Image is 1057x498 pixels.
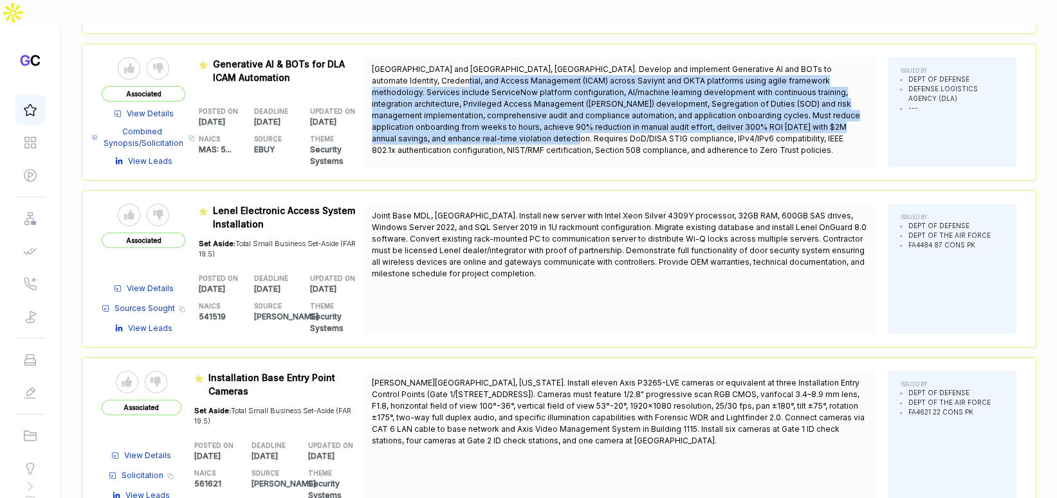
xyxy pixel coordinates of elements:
[254,274,290,283] h5: DEADLINE
[199,239,356,259] span: Total Small Business Set-Aside (FAR 19.5)
[127,283,174,294] span: View Details
[194,406,231,415] span: Set Aside:
[310,134,345,144] h5: THEME
[908,388,991,398] li: DEPT OF DEFENSE
[308,441,345,450] h5: UPDATED ON
[908,398,991,407] li: DEPT OF THE AIR FORCE
[102,233,185,248] span: Associated
[213,58,345,83] span: Generative AI & BOTs for DLA ICAM Automation
[252,478,309,490] p: [PERSON_NAME]
[908,84,1004,103] li: DEFENSE LOGISTICS AGENCY (DLA)
[372,211,867,278] span: Joint Base MDL, [GEOGRAPHIC_DATA]. Install new server with Intel Xeon Silver 4309Y processor, 32G...
[199,283,255,295] p: [DATE]
[199,134,234,144] h5: NAICS
[310,301,345,311] h5: THEME
[122,470,163,481] span: Solicitation
[252,450,309,462] p: [DATE]
[254,107,290,116] h5: DEADLINE
[194,478,252,490] p: 561621
[908,221,991,231] li: DEPT OF DEFENSE
[102,303,175,314] a: Sources Sought
[908,231,991,240] li: DEPT OF THE AIR FORCE
[308,468,345,478] h5: THEME
[310,107,345,116] h5: UPDATED ON
[254,311,310,323] p: [PERSON_NAME]
[128,323,172,334] span: View Leads
[194,468,231,478] h5: NAICS
[901,380,991,388] h5: ISSUED BY
[254,283,310,295] p: [DATE]
[92,126,185,149] a: Combined Synopsis/Solicitation
[308,450,365,462] p: [DATE]
[252,441,288,450] h5: DEADLINE
[199,116,255,128] p: [DATE]
[310,274,345,283] h5: UPDATED ON
[254,116,310,128] p: [DATE]
[213,205,355,229] span: Lenel Electronic Access System Installation
[102,86,185,102] span: Associated
[199,311,255,323] p: 541519
[208,372,335,396] span: Installation Base Entry Point Cameras
[908,75,1004,84] li: DEPT OF DEFENSE
[194,406,351,426] span: Total Small Business Set-Aside (FAR 19.5)
[254,301,290,311] h5: SOURCE
[372,64,860,155] span: [GEOGRAPHIC_DATA] and [GEOGRAPHIC_DATA], [GEOGRAPHIC_DATA]. Develop and implement Generative AI a...
[901,67,1004,75] h5: ISSUED BY
[901,213,991,221] h5: ISSUED BY
[20,52,30,69] span: G
[199,145,232,154] span: MAS: 5 ...
[128,156,172,167] span: View Leads
[194,441,231,450] h5: POSTED ON
[310,144,366,167] p: Security Systems
[115,303,175,314] span: Sources Sought
[199,239,235,248] span: Set Aside:
[20,51,41,69] h1: C
[109,470,163,481] a: Solicitation
[199,274,234,283] h5: POSTED ON
[908,407,991,417] li: FA4621 22 CONS PK
[102,126,185,149] span: Combined Synopsis/Solicitation
[254,134,290,144] h5: SOURCE
[310,311,366,334] p: Security Systems
[199,301,234,311] h5: NAICS
[310,116,366,128] p: [DATE]
[194,450,252,462] p: [DATE]
[310,283,366,295] p: [DATE]
[254,144,310,156] p: EBUY
[908,240,991,250] li: FA4484 87 CONS PK
[127,108,174,120] span: View Details
[124,450,171,461] span: View Details
[199,107,234,116] h5: POSTED ON
[372,378,865,445] span: [PERSON_NAME][GEOGRAPHIC_DATA], [US_STATE]. Install eleven Axis P3265-LVE cameras or equivalent a...
[102,400,181,415] span: Associated
[908,103,1004,113] li: ---
[252,468,288,478] h5: SOURCE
